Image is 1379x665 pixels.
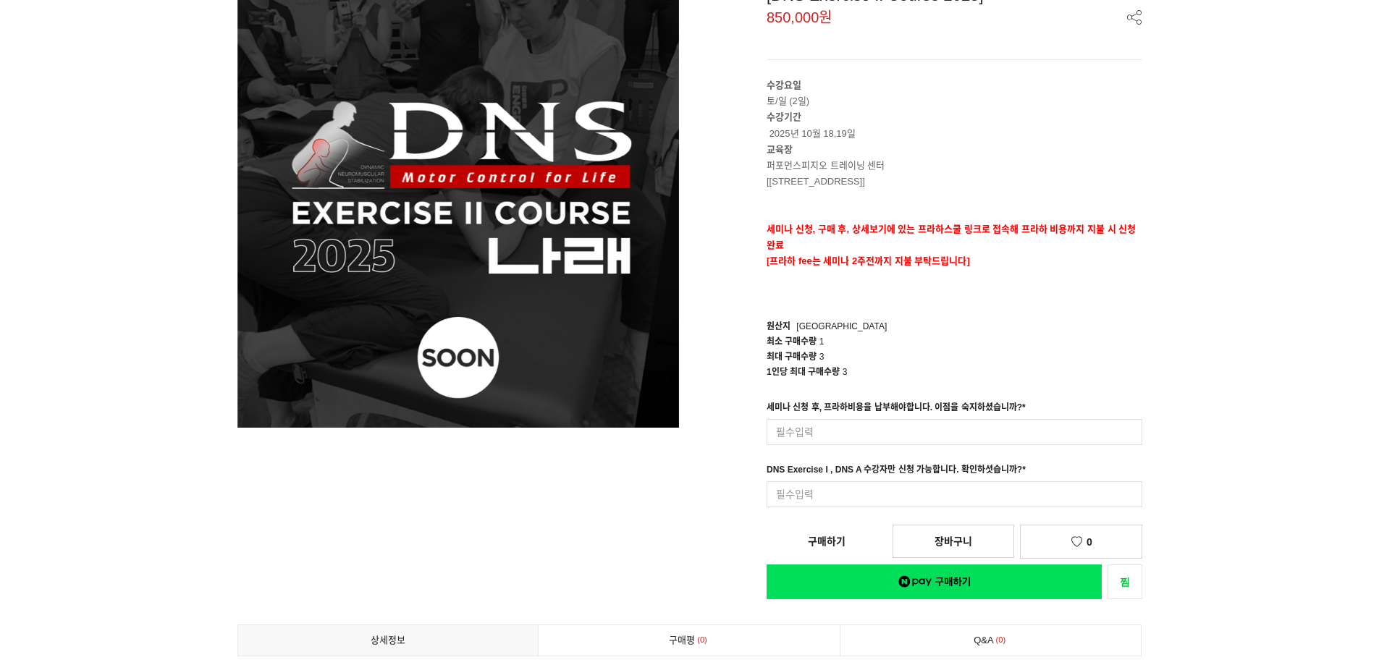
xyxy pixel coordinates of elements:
[767,111,801,122] strong: 수강기간
[767,462,1026,481] div: DNS Exercise I , DNS A 수강자만 신청 가능합니다. 확인하셧습니까?
[1108,564,1142,599] a: 새창
[767,144,793,155] strong: 교육장
[767,525,887,557] a: 구매하기
[819,352,825,362] span: 3
[767,400,1026,419] div: 세미나 신청 후, 프라하비용을 납부해야합니다. 이점을 숙지하셨습니까?
[767,174,1142,190] p: [[STREET_ADDRESS]]
[796,321,887,331] span: [GEOGRAPHIC_DATA]
[238,625,539,656] a: 상세정보
[994,632,1008,648] span: 0
[767,564,1102,599] a: 새창
[695,632,709,648] span: 0
[767,352,817,362] span: 최대 구매수량
[767,336,817,347] span: 최소 구매수량
[1087,536,1092,548] span: 0
[767,80,801,90] strong: 수강요일
[767,109,1142,141] p: 2025년 10월 18,19일
[819,336,825,347] span: 1
[767,224,1136,250] strong: 세미나 신청, 구매 후, 상세보기에 있는 프라하스쿨 링크로 접속해 프라하 비용까지 지불 시 신청완료
[840,625,1142,656] a: Q&A0
[767,367,840,377] span: 1인당 최대 구매수량
[539,625,840,656] a: 구매평0
[767,255,970,266] span: [프라하 fee는 세미나 2주전까지 지불 부탁드립니다]
[767,419,1142,445] input: 필수입력
[1020,525,1142,559] a: 0
[767,158,1142,174] p: 퍼포먼스피지오 트레이닝 센터
[767,481,1142,507] input: 필수입력
[843,367,848,377] span: 3
[767,77,1142,109] p: 토/일 (2일)
[767,10,832,25] span: 850,000원
[767,321,790,331] span: 원산지
[893,525,1014,558] a: 장바구니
